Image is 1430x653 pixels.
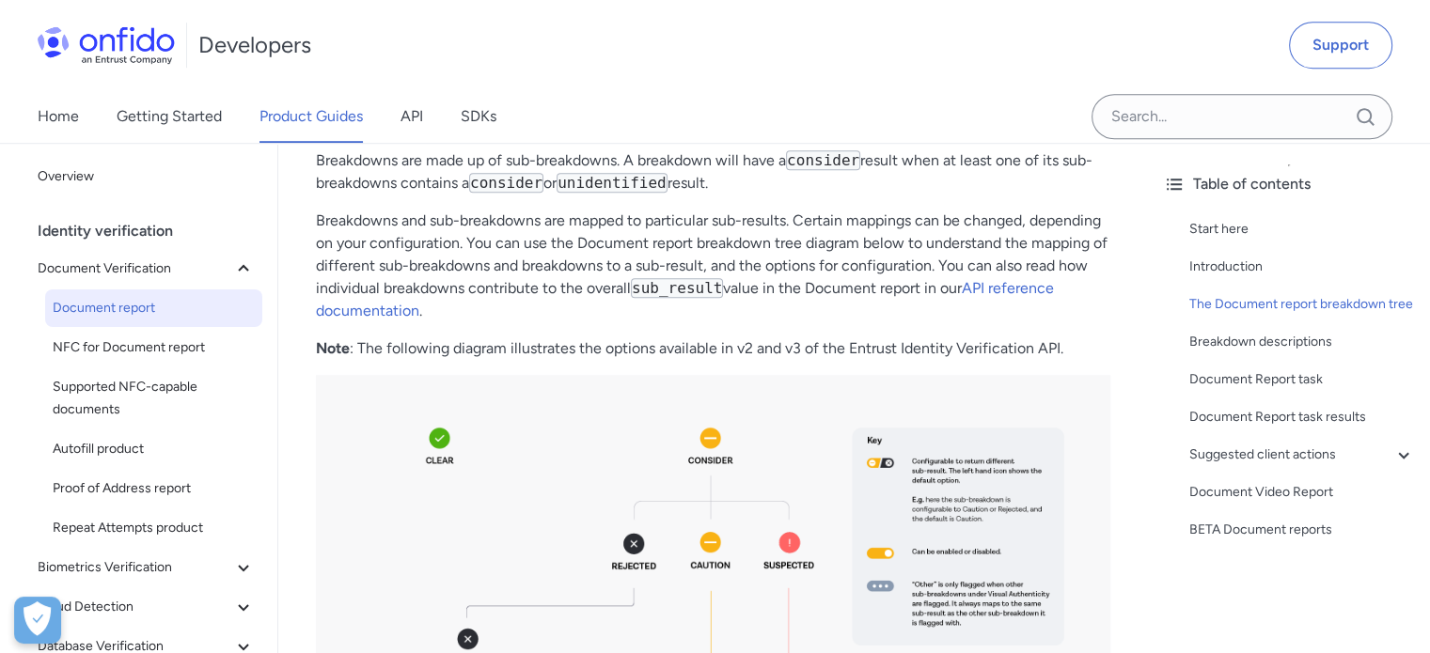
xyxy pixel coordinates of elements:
[38,212,270,250] div: Identity verification
[45,289,262,327] a: Document report
[53,376,255,421] span: Supported NFC-capable documents
[38,556,232,579] span: Biometrics Verification
[30,158,262,195] a: Overview
[1189,293,1415,316] a: The Document report breakdown tree
[1189,256,1415,278] a: Introduction
[1189,218,1415,241] a: Start here
[117,90,222,143] a: Getting Started
[316,149,1110,194] p: Breakdowns are made up of sub-breakdowns. A breakdown will have a result when at least one of its...
[461,90,496,143] a: SDKs
[1189,481,1415,504] a: Document Video Report
[38,90,79,143] a: Home
[316,210,1110,322] p: Breakdowns and sub-breakdowns are mapped to particular sub-results. Certain mappings can be chang...
[1189,519,1415,541] a: BETA Document reports
[14,597,61,644] div: Cookie Preferences
[30,250,262,288] button: Document Verification
[1189,443,1415,466] a: Suggested client actions
[1189,406,1415,428] a: Document Report task results
[45,509,262,547] a: Repeat Attempts product
[53,517,255,539] span: Repeat Attempts product
[316,339,350,357] strong: Note
[38,165,255,188] span: Overview
[30,549,262,586] button: Biometrics Verification
[631,278,723,298] code: sub_result
[1163,173,1415,195] div: Table of contents
[198,30,311,60] h1: Developers
[45,430,262,468] a: Autofill product
[53,297,255,319] span: Document report
[53,438,255,460] span: Autofill product
[259,90,363,143] a: Product Guides
[38,596,232,618] span: Fraud Detection
[45,368,262,428] a: Supported NFC-capable documents
[38,257,232,280] span: Document Verification
[45,329,262,366] a: NFC for Document report
[14,597,61,644] button: Open Preferences
[1289,22,1392,69] a: Support
[401,90,423,143] a: API
[45,470,262,507] a: Proof of Address report
[1189,331,1415,353] a: Breakdown descriptions
[1092,94,1392,139] input: Onfido search input field
[53,336,255,359] span: NFC for Document report
[316,279,1054,319] a: API reference documentation
[316,337,1110,360] p: : The following diagram illustrates the options available in v2 and v3 of the Entrust Identity Ve...
[786,150,860,170] code: consider
[38,26,175,64] img: Onfido Logo
[1189,368,1415,391] a: Document Report task
[469,173,543,193] code: consider
[30,588,262,626] button: Fraud Detection
[53,477,255,500] span: Proof of Address report
[557,173,668,193] code: unidentified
